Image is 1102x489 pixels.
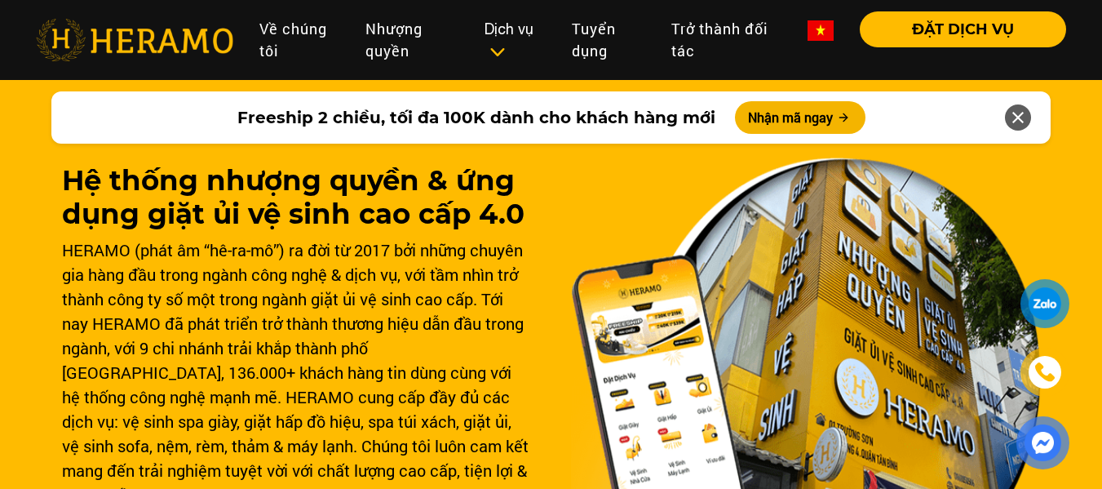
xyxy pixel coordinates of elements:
img: vn-flag.png [808,20,834,41]
img: subToggleIcon [489,44,506,60]
h1: Hệ thống nhượng quyền & ứng dụng giặt ủi vệ sinh cao cấp 4.0 [62,164,532,231]
a: phone-icon [1023,350,1068,395]
a: Trở thành đối tác [658,11,794,69]
a: Về chúng tôi [246,11,352,69]
span: Freeship 2 chiều, tối đa 100K dành cho khách hàng mới [237,105,715,130]
a: Nhượng quyền [352,11,471,69]
img: heramo-logo.png [36,19,233,61]
img: phone-icon [1036,363,1054,381]
div: Dịch vụ [485,18,546,62]
a: Tuyển dụng [559,11,658,69]
a: ĐẶT DỊCH VỤ [847,22,1066,37]
button: ĐẶT DỊCH VỤ [860,11,1066,47]
button: Nhận mã ngay [735,101,865,134]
